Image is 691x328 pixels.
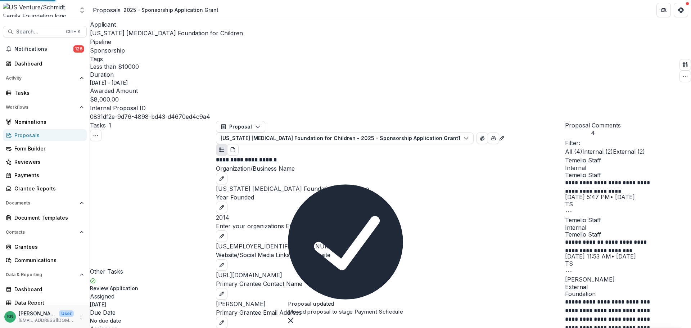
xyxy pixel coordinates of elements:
a: Grantee Reports [3,183,87,194]
p: [DATE] 11:53 AM • [DATE] [565,252,691,261]
a: Reviewers [3,156,87,168]
button: Options [565,266,572,275]
a: [URL][DOMAIN_NAME] [216,271,282,279]
div: Grantees [14,243,81,251]
button: edit [216,288,227,300]
span: Foundation [565,291,691,297]
button: Open Data & Reporting [3,269,87,280]
h5: Review Application [90,284,216,292]
p: Assigned [90,292,216,301]
div: Payments [14,171,81,179]
p: [US_STATE] [MEDICAL_DATA] Foundation for Children [216,184,565,193]
a: Nominations [3,116,87,128]
h4: Other Tasks [90,267,216,276]
p: Temelio Staff [565,216,691,224]
h3: Tasks [90,121,106,130]
button: Plaintext view [216,144,227,156]
div: Grantee Reports [14,185,81,192]
span: Less than $10000 [90,63,139,70]
button: edit [216,202,227,213]
span: 126 [73,45,84,53]
p: [EMAIL_ADDRESS][DOMAIN_NAME] [19,317,74,324]
span: All ( 4 ) [565,148,582,155]
p: Organization/Business Name [216,164,565,173]
p: Internal Proposal ID [90,104,243,112]
div: Data Report [14,299,81,306]
p: Enter your organizations EIN# [216,222,565,230]
span: Workflows [6,105,77,110]
span: Internal [565,224,691,231]
p: Filter: [565,139,691,147]
button: Edit as form [499,134,505,142]
button: Open Contacts [3,226,87,238]
p: 2014 [216,213,565,222]
button: Search... [3,26,87,37]
button: Partners [656,3,671,17]
div: Dashboard [14,286,81,293]
button: Open Documents [3,197,87,209]
a: Dashboard [3,283,87,295]
button: Proposal Comments [565,121,621,136]
p: Pipeline [90,37,243,46]
div: Document Templates [14,214,81,221]
p: Tags [90,55,243,63]
p: [DATE] 5:47 PM • [DATE] [565,193,691,201]
a: [US_STATE] [MEDICAL_DATA] Foundation for Children [90,30,243,37]
nav: breadcrumb [93,5,221,15]
button: edit [216,259,227,271]
p: Applicant [90,20,243,29]
p: User [59,310,74,317]
div: Ctrl + K [64,28,82,36]
p: Sponsorship [90,46,125,55]
span: 1 [109,122,111,129]
p: Primary Grantee Contact Name [216,279,565,288]
p: Primary Grantee Email Address [216,308,565,317]
a: Form Builder [3,143,87,154]
p: Website/Social Media Links/Event Website [216,251,565,259]
button: Options [565,207,572,216]
p: Temelio Staff [565,156,691,165]
p: [PERSON_NAME] [216,300,565,308]
button: [US_STATE] [MEDICAL_DATA] Foundation for Children - 2025 - Sponsorship Application Grant1 [216,132,474,144]
div: Communications [14,256,81,264]
p: [US_EMPLOYER_IDENTIFICATION_NUMBER] [216,242,565,251]
a: Proposals [93,6,121,14]
button: Open entity switcher [77,3,87,17]
span: Internal ( 2 ) [582,148,613,155]
img: US Venture/Schmidt Family Foundation logo [3,3,74,17]
p: [DATE] [90,301,216,308]
a: Tasks [3,87,87,99]
div: Form Builder [14,145,81,152]
div: Proposals [14,131,81,139]
button: More [77,313,85,321]
p: 0831df2e-9d76-4898-bd43-d4670ed4c9a4 [90,112,210,121]
a: Document Templates [3,212,87,224]
a: Communications [3,254,87,266]
div: Nominations [14,118,81,126]
button: PDF view [227,144,239,156]
span: Temelio Staff [565,172,691,179]
p: Awarded Amount [90,86,243,95]
div: Temelio Staff [565,261,691,266]
span: Contacts [6,230,77,235]
button: Open Workflows [3,102,87,113]
a: Data Report [3,297,87,309]
span: Activity [6,76,77,81]
button: Open Activity [3,72,87,84]
button: Get Help [674,3,688,17]
span: Notifications [14,46,73,52]
a: Grantees [3,241,87,253]
a: Payments [3,169,87,181]
div: Dashboard [14,60,81,67]
span: 4 [565,130,621,136]
p: [PERSON_NAME] [565,275,691,284]
p: Year Founded [216,193,565,202]
button: View Attached Files [477,132,488,144]
span: Internal [565,165,691,171]
p: [DATE] - [DATE] [90,79,128,86]
span: External [565,284,691,291]
p: Duration [90,70,243,79]
span: Temelio Staff [565,231,691,238]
